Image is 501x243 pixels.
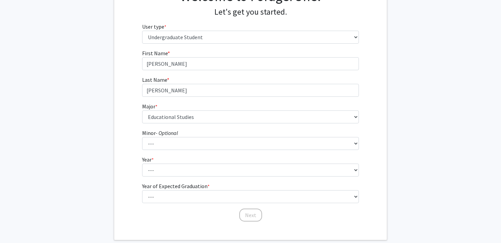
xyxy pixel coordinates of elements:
[142,129,178,137] label: Minor
[142,50,168,57] span: First Name
[5,212,29,238] iframe: Chat
[142,102,157,110] label: Major
[239,209,262,222] button: Next
[142,22,166,31] label: User type
[142,155,154,164] label: Year
[142,76,167,83] span: Last Name
[142,182,210,190] label: Year of Expected Graduation
[156,130,178,136] i: - Optional
[142,7,359,17] h4: Let's get you started.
